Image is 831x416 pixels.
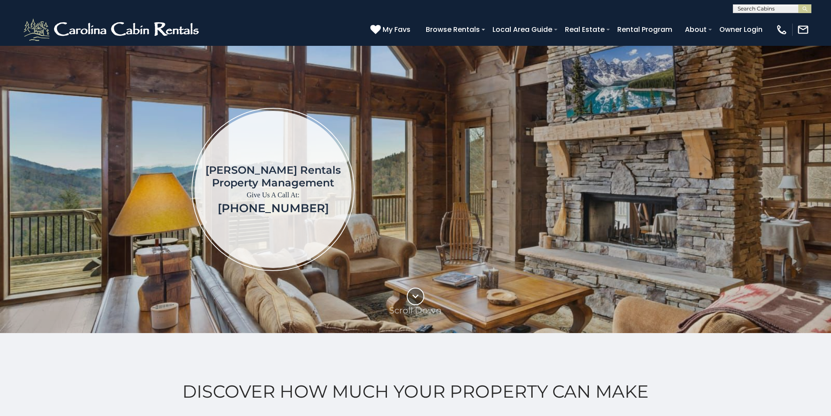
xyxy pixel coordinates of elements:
a: Owner Login [715,22,767,37]
a: Real Estate [561,22,609,37]
img: phone-regular-white.png [776,24,788,36]
iframe: New Contact Form [495,72,780,307]
a: About [681,22,711,37]
img: mail-regular-white.png [797,24,809,36]
a: My Favs [370,24,413,35]
span: My Favs [383,24,410,35]
img: White-1-2.png [22,17,203,43]
h1: [PERSON_NAME] Rentals Property Management [205,164,341,189]
p: Give Us A Call At: [205,189,341,201]
a: Rental Program [613,22,677,37]
a: Local Area Guide [488,22,557,37]
h2: Discover How Much Your Property Can Make [22,382,809,402]
p: Scroll Down [389,305,442,316]
a: Browse Rentals [421,22,484,37]
a: [PHONE_NUMBER] [218,201,329,215]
